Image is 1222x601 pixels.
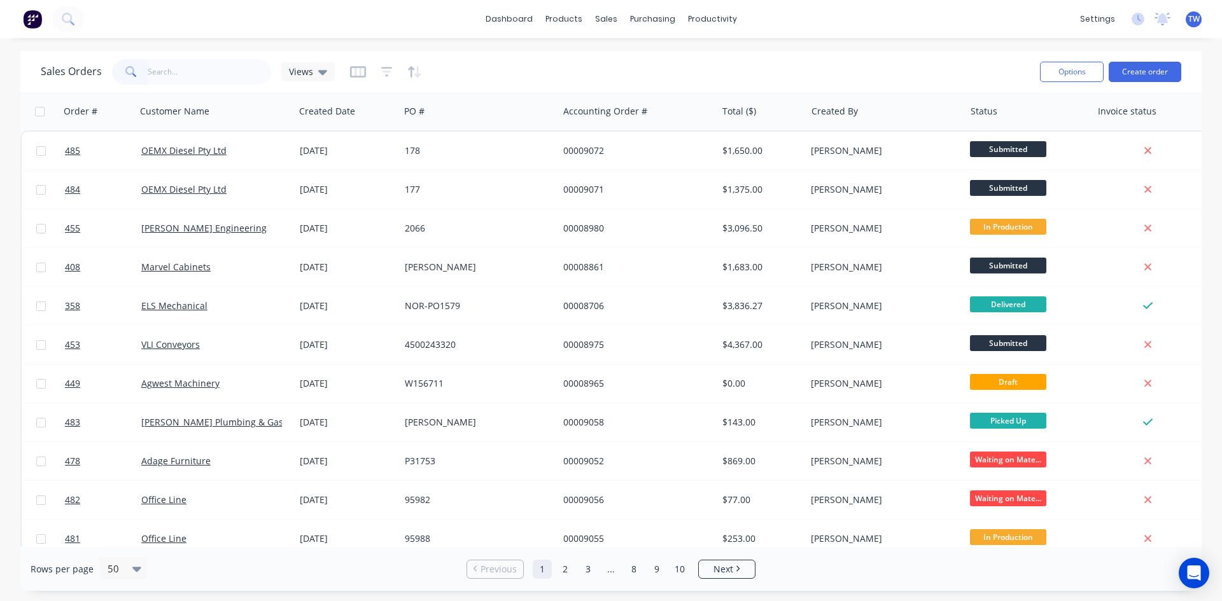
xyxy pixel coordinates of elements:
[624,560,643,579] a: Page 8
[405,300,546,312] div: NOR-PO1579
[300,338,395,351] div: [DATE]
[563,105,647,118] div: Accounting Order #
[405,144,546,157] div: 178
[970,258,1046,273] span: Submitted
[65,222,80,235] span: 455
[722,222,797,235] div: $3,096.50
[1040,62,1104,82] button: Options
[405,261,546,273] div: [PERSON_NAME]
[65,455,80,467] span: 478
[970,180,1046,196] span: Submitted
[563,144,705,157] div: 00009072
[148,59,272,85] input: Search...
[405,377,546,390] div: W156711
[23,10,42,29] img: Factory
[563,416,705,429] div: 00009058
[722,494,797,506] div: $77.00
[65,248,141,286] a: 408
[970,490,1046,506] span: Waiting on Mate...
[140,105,209,118] div: Customer Name
[722,416,797,429] div: $143.00
[970,374,1046,390] span: Draft
[563,532,705,545] div: 00009055
[141,300,207,312] a: ELS Mechanical
[141,377,220,389] a: Agwest Machinery
[141,416,320,428] a: [PERSON_NAME] Plumbing & Gas PTY LTD
[289,65,313,78] span: Views
[405,222,546,235] div: 2066
[141,494,186,506] a: Office Line
[141,144,227,156] a: OEMX Diesel Pty Ltd
[65,326,141,364] a: 453
[300,222,395,235] div: [DATE]
[300,416,395,429] div: [DATE]
[461,560,761,579] ul: Pagination
[65,183,80,196] span: 484
[65,170,141,209] a: 484
[563,377,705,390] div: 00008965
[970,141,1046,157] span: Submitted
[722,144,797,157] div: $1,650.00
[699,563,755,576] a: Next page
[722,261,797,273] div: $1,683.00
[31,563,94,576] span: Rows per page
[579,560,598,579] a: Page 3
[141,261,211,273] a: Marvel Cabinets
[141,222,267,234] a: [PERSON_NAME] Engineering
[300,377,395,390] div: [DATE]
[404,105,425,118] div: PO #
[65,481,141,519] a: 482
[141,183,227,195] a: OEMX Diesel Pty Ltd
[65,209,141,247] a: 455
[65,300,80,312] span: 358
[811,416,952,429] div: [PERSON_NAME]
[300,144,395,157] div: [DATE]
[65,416,80,429] span: 483
[300,300,395,312] div: [DATE]
[1188,13,1200,25] span: TW
[539,10,589,29] div: products
[64,105,97,118] div: Order #
[65,287,141,325] a: 358
[300,494,395,506] div: [DATE]
[405,532,546,545] div: 95988
[722,377,797,390] div: $0.00
[647,560,666,579] a: Page 9
[713,563,733,576] span: Next
[563,222,705,235] div: 00008980
[41,66,102,78] h1: Sales Orders
[682,10,743,29] div: productivity
[1179,558,1209,588] div: Open Intercom Messenger
[1074,10,1121,29] div: settings
[563,455,705,467] div: 00009052
[722,105,756,118] div: Total ($)
[811,222,952,235] div: [PERSON_NAME]
[811,300,952,312] div: [PERSON_NAME]
[811,144,952,157] div: [PERSON_NAME]
[563,300,705,312] div: 00008706
[300,532,395,545] div: [DATE]
[65,144,80,157] span: 485
[405,455,546,467] div: P31753
[65,442,141,480] a: 478
[479,10,539,29] a: dashboard
[405,183,546,196] div: 177
[299,105,355,118] div: Created Date
[563,183,705,196] div: 00009071
[65,338,80,351] span: 453
[722,183,797,196] div: $1,375.00
[405,494,546,506] div: 95982
[65,364,141,403] a: 449
[722,532,797,545] div: $253.00
[563,338,705,351] div: 00008975
[670,560,689,579] a: Page 10
[811,183,952,196] div: [PERSON_NAME]
[811,261,952,273] div: [PERSON_NAME]
[65,494,80,506] span: 482
[405,416,546,429] div: [PERSON_NAME]
[300,455,395,467] div: [DATE]
[811,494,952,506] div: [PERSON_NAME]
[970,219,1046,235] span: In Production
[811,105,858,118] div: Created By
[722,455,797,467] div: $869.00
